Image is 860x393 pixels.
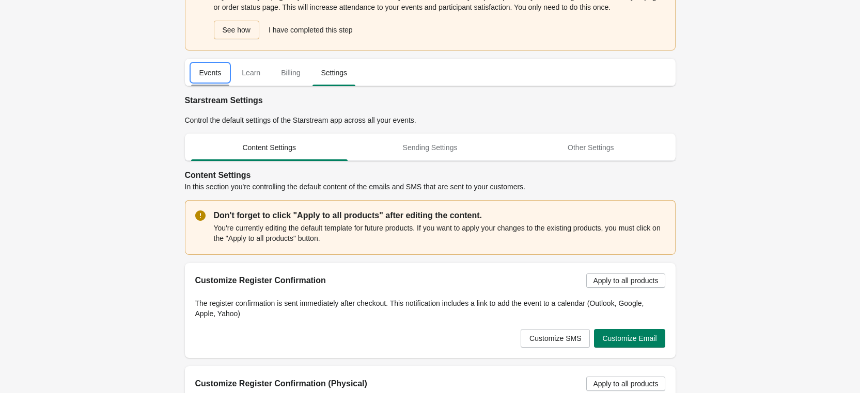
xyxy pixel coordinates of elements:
span: Customize Email [602,334,656,342]
span: Learn [233,63,269,82]
span: Events [191,63,230,82]
span: Customize SMS [529,334,581,342]
h2: Content Settings [185,169,676,182]
p: Don't forget to click "Apply to all products" after editing the content. [214,209,665,222]
span: Sending Settings [352,138,508,157]
div: Control the default settings of the Starstream app across all your events. [185,115,676,125]
span: Billing [273,63,308,82]
button: Customize Email [594,329,665,348]
span: Apply to all products [593,276,658,285]
div: You're currently editing the default template for future products. If you want to apply your chan... [214,222,665,244]
span: I have completed this step [269,26,353,34]
button: I have completed this step [264,21,359,39]
button: Apply to all products [586,273,665,288]
h2: Customize Register Confirmation [195,274,578,287]
button: Apply to all products [586,376,665,391]
button: Customize SMS [521,329,590,348]
span: Other Settings [512,138,669,157]
div: In this section you're controlling the default content of the emails and SMS that are sent to you... [185,169,676,192]
button: See how [214,21,259,39]
span: Settings [312,63,355,82]
span: Content Settings [191,138,348,157]
h2: Starstream Settings [185,94,676,107]
h2: Customize Register Confirmation (Physical) [195,378,578,390]
span: Apply to all products [593,380,658,388]
p: The register confirmation is sent immediately after checkout. This notification includes a link t... [195,298,665,319]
